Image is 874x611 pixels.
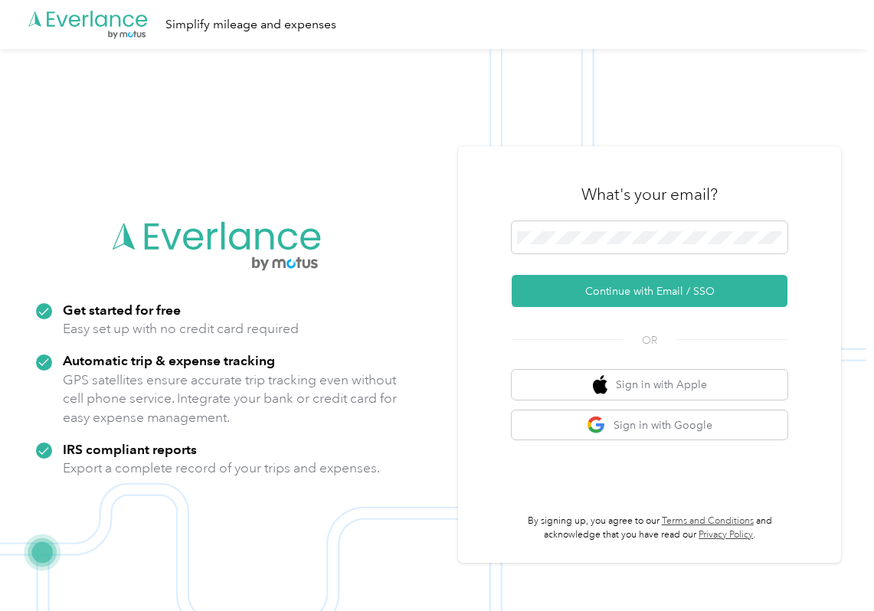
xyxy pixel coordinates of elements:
strong: Automatic trip & expense tracking [63,352,275,368]
a: Privacy Policy [699,529,753,541]
button: apple logoSign in with Apple [512,370,787,400]
a: Terms and Conditions [662,515,754,527]
strong: Get started for free [63,302,181,318]
p: Easy set up with no credit card required [63,319,299,338]
div: Simplify mileage and expenses [165,15,336,34]
h3: What's your email? [581,184,718,205]
iframe: Everlance-gr Chat Button Frame [788,525,874,611]
strong: IRS compliant reports [63,441,197,457]
span: OR [623,332,676,348]
img: google logo [587,416,606,435]
p: GPS satellites ensure accurate trip tracking even without cell phone service. Integrate your bank... [63,371,398,427]
p: By signing up, you agree to our and acknowledge that you have read our . [512,515,787,541]
p: Export a complete record of your trips and expenses. [63,459,380,478]
img: apple logo [593,375,608,394]
button: Continue with Email / SSO [512,275,787,307]
button: google logoSign in with Google [512,410,787,440]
